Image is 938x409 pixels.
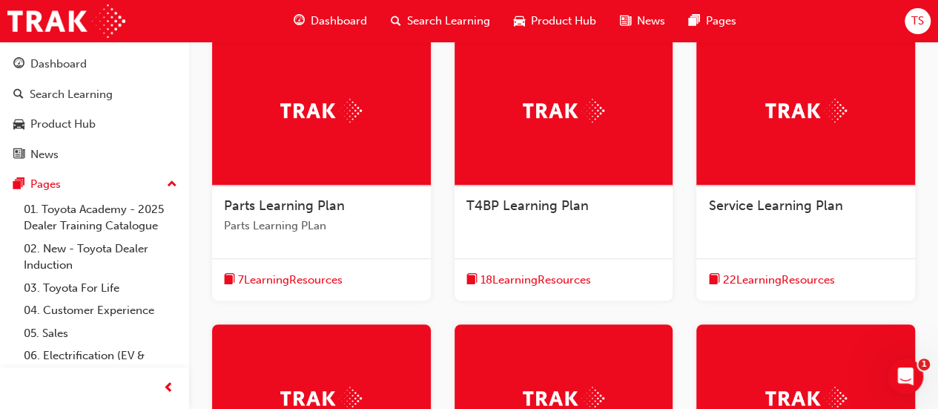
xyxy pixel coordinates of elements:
[708,271,719,289] span: book-icon
[696,37,915,301] a: TrakService Learning Planbook-icon22LearningResources
[911,13,924,30] span: TS
[30,116,96,133] div: Product Hub
[6,141,183,168] a: News
[18,322,183,345] a: 05. Sales
[708,197,842,214] span: Service Learning Plan
[391,12,401,30] span: search-icon
[637,13,665,30] span: News
[514,12,525,30] span: car-icon
[13,148,24,162] span: news-icon
[18,238,183,277] a: 02. New - Toyota Dealer Induction
[294,12,305,30] span: guage-icon
[6,50,183,78] a: Dashboard
[407,13,490,30] span: Search Learning
[282,6,379,36] a: guage-iconDashboard
[212,37,431,301] a: TrakParts Learning PlanParts Learning PLanbook-icon7LearningResources
[502,6,608,36] a: car-iconProduct Hub
[466,271,478,289] span: book-icon
[224,217,419,235] span: Parts Learning PLan
[466,197,589,214] span: T4BP Learning Plan
[455,37,673,301] a: TrakT4BP Learning Planbook-icon18LearningResources
[13,118,24,131] span: car-icon
[163,379,174,398] span: prev-icon
[18,198,183,238] a: 01. Toyota Academy - 2025 Dealer Training Catalogue
[13,58,24,71] span: guage-icon
[311,13,367,30] span: Dashboard
[608,6,677,36] a: news-iconNews
[280,99,362,122] img: Trak
[722,272,834,289] span: 22 Learning Resources
[224,197,345,214] span: Parts Learning Plan
[13,88,24,102] span: search-icon
[18,299,183,322] a: 04. Customer Experience
[13,178,24,192] span: pages-icon
[30,176,61,193] div: Pages
[18,277,183,300] a: 03. Toyota For Life
[689,12,700,30] span: pages-icon
[708,271,834,289] button: book-icon22LearningResources
[30,146,59,163] div: News
[6,171,183,198] button: Pages
[888,359,923,394] iframe: Intercom live chat
[30,86,113,103] div: Search Learning
[523,99,604,122] img: Trak
[531,13,596,30] span: Product Hub
[765,99,847,122] img: Trak
[6,48,183,171] button: DashboardSearch LearningProduct HubNews
[480,272,591,289] span: 18 Learning Resources
[224,271,343,289] button: book-icon7LearningResources
[18,344,183,384] a: 06. Electrification (EV & Hybrid)
[167,175,177,194] span: up-icon
[30,56,87,73] div: Dashboard
[379,6,502,36] a: search-iconSearch Learning
[620,12,631,30] span: news-icon
[677,6,748,36] a: pages-iconPages
[706,13,736,30] span: Pages
[905,8,931,34] button: TS
[6,111,183,138] a: Product Hub
[918,359,930,370] span: 1
[7,4,125,38] img: Trak
[6,81,183,108] a: Search Learning
[466,271,591,289] button: book-icon18LearningResources
[224,271,235,289] span: book-icon
[238,272,343,289] span: 7 Learning Resources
